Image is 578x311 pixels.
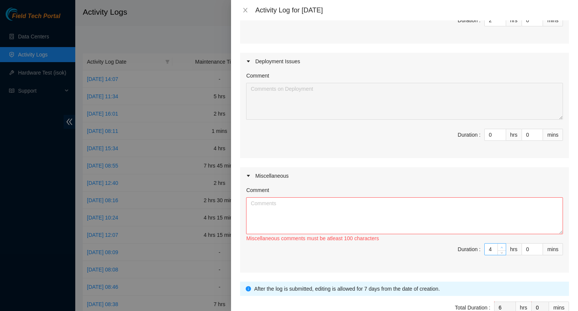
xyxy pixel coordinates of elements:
span: up [500,245,504,250]
label: Comment [246,72,269,80]
span: info-circle [246,286,251,291]
span: Decrease Value [497,250,506,255]
div: Miscellaneous comments must be atleast 100 characters [246,234,563,242]
textarea: Comment [246,83,563,120]
div: mins [543,129,563,141]
div: Activity Log for [DATE] [255,6,569,14]
div: After the log is submitted, editing is allowed for 7 days from the date of creation. [254,285,563,293]
div: Duration : [458,16,481,24]
div: mins [543,14,563,26]
span: close [242,7,248,13]
div: Duration : [458,131,481,139]
span: Increase Value [497,244,506,250]
span: down [500,251,504,255]
div: mins [543,243,563,255]
span: caret-right [246,174,251,178]
div: hrs [506,243,522,255]
div: Miscellaneous [240,167,569,184]
div: hrs [506,14,522,26]
button: Close [240,7,251,14]
div: Duration : [458,245,481,253]
div: Deployment Issues [240,53,569,70]
label: Comment [246,186,269,194]
div: hrs [506,129,522,141]
textarea: Comment [246,197,563,234]
span: caret-right [246,59,251,64]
